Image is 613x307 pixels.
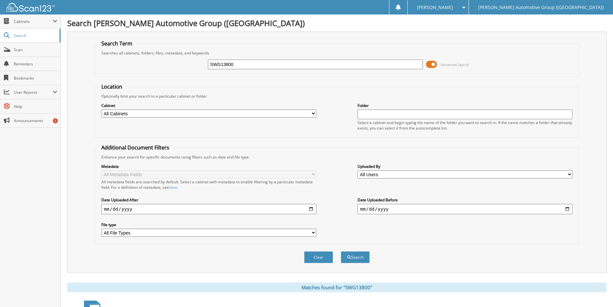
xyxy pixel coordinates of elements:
[14,19,53,24] span: Cabinets
[358,204,572,214] input: end
[478,5,604,9] span: [PERSON_NAME] Automotive Group ([GEOGRAPHIC_DATA])
[358,103,572,108] label: Folder
[98,50,576,56] div: Searches all cabinets, folders, files, metadata, and keywords
[341,251,370,263] button: Search
[98,93,576,99] div: Optionally limit your search to a particular cabinet or folder
[6,3,55,12] img: scan123-logo-white.svg
[101,204,316,214] input: start
[101,197,316,203] label: Date Uploaded After
[98,154,576,160] div: Enhance your search for specific documents using filters such as date and file type.
[581,276,613,307] iframe: Chat Widget
[14,90,53,95] span: User Reports
[101,179,316,190] div: All metadata fields are searched by default. Select a cabinet with metadata to enable filtering b...
[101,103,316,108] label: Cabinet
[98,40,135,47] legend: Search Term
[67,18,607,28] h1: Search [PERSON_NAME] Automotive Group ([GEOGRAPHIC_DATA])
[14,47,57,53] span: Scan
[67,283,607,292] div: Matches found for "SWG13800"
[14,118,57,123] span: Announcements
[14,104,57,109] span: Help
[169,185,177,190] a: here
[417,5,453,9] span: [PERSON_NAME]
[441,62,469,67] span: Advanced Search
[101,164,316,169] label: Metadata
[304,251,333,263] button: Clear
[14,33,56,38] span: Search
[358,120,572,131] div: Select a cabinet and begin typing the name of the folder you want to search in. If the name match...
[53,118,58,123] div: 1
[98,144,172,151] legend: Additional Document Filters
[14,75,57,81] span: Bookmarks
[358,164,572,169] label: Uploaded By
[98,83,125,90] legend: Location
[358,197,572,203] label: Date Uploaded Before
[14,61,57,67] span: Reminders
[101,222,316,227] label: File type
